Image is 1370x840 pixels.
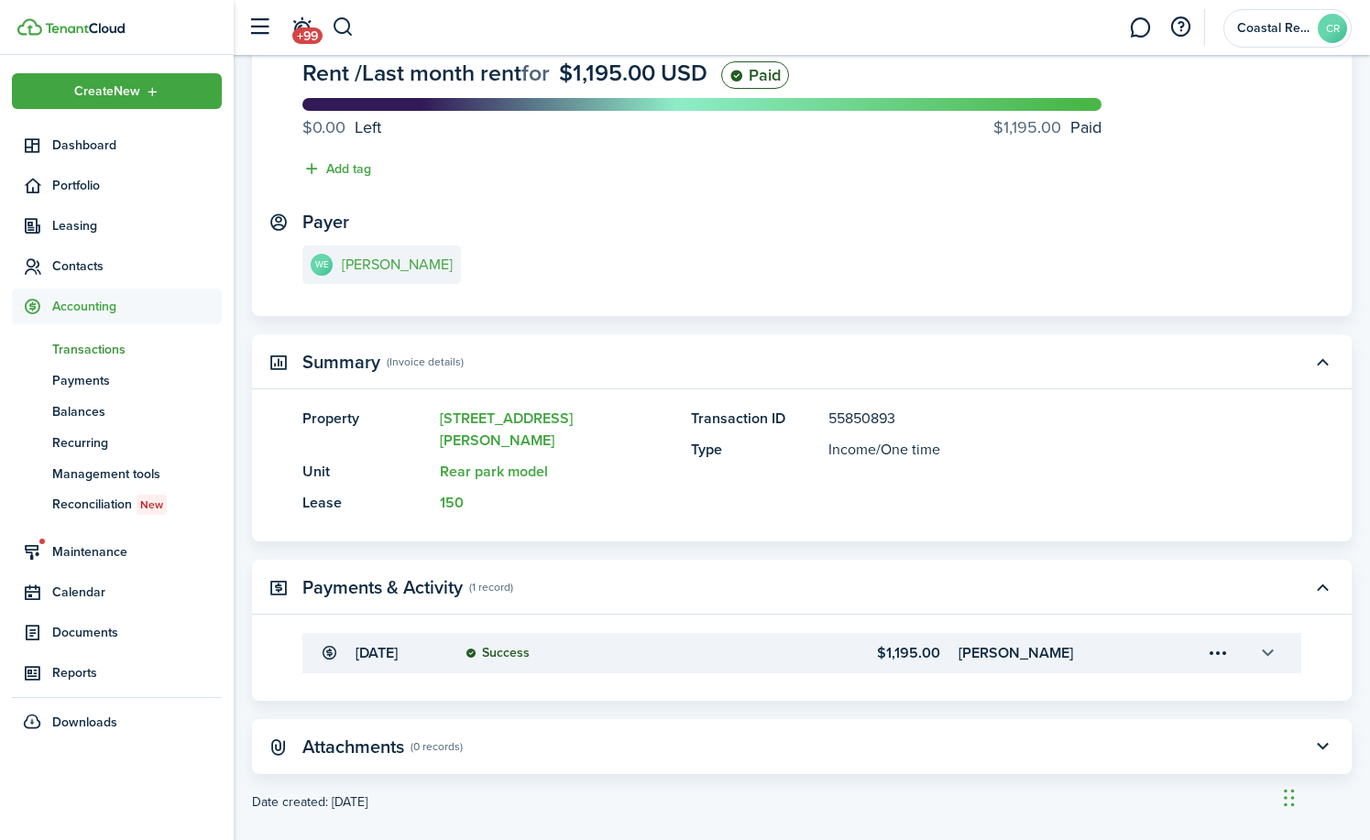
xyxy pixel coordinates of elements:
[993,115,1101,140] progress-caption-label: Paid
[52,583,222,602] span: Calendar
[691,439,819,461] panel-main-title: Type
[302,408,431,452] panel-main-title: Property
[302,352,380,373] panel-main-title: Summary
[52,402,222,421] span: Balances
[469,579,513,595] panel-main-subtitle: (1 record)
[521,56,550,90] span: for
[440,408,573,451] a: [STREET_ADDRESS][PERSON_NAME]
[302,577,463,598] panel-main-title: Payments & Activity
[52,663,222,682] span: Reports
[411,738,463,755] panel-main-subtitle: (0 records)
[252,408,1352,541] panel-main-body: Toggle accordion
[52,542,222,562] span: Maintenance
[17,18,42,36] img: TenantCloud
[1307,731,1338,762] button: Toggle accordion
[828,439,876,460] span: Income
[284,5,319,51] a: Notifications
[1307,346,1338,377] button: Toggle accordion
[302,461,431,483] panel-main-title: Unit
[74,85,140,98] span: Create New
[881,439,940,460] span: One time
[302,158,371,180] button: Add tag
[302,492,431,514] panel-main-title: Lease
[311,254,333,276] avatar-text: WE
[12,396,222,427] a: Balances
[52,176,222,195] span: Portfolio
[52,371,222,390] span: Payments
[342,256,453,273] e-details-info-title: [PERSON_NAME]
[721,61,789,89] status: Paid
[1278,752,1370,840] iframe: Chat Widget
[332,12,355,43] button: Search
[1123,5,1157,51] a: Messaging
[1202,638,1233,669] button: Open menu
[52,136,222,155] span: Dashboard
[1252,638,1283,669] button: Toggle accordion
[12,127,222,163] a: Dashboard
[993,115,1061,140] progress-caption-label-value: $1,195.00
[52,623,222,642] span: Documents
[1284,770,1295,825] div: Drag
[52,216,222,235] span: Leasing
[12,333,222,365] a: Transactions
[1237,22,1310,35] span: Coastal Real Estate LLC
[691,408,819,430] panel-main-title: Transaction ID
[356,642,447,664] transaction-details-table-item-date: [DATE]
[387,354,464,370] panel-main-subtitle: (Invoice details)
[1307,572,1338,603] button: Toggle accordion
[302,56,521,90] span: Rent / Last month rent
[12,655,222,691] a: Reports
[12,489,222,520] a: ReconciliationNew
[12,458,222,489] a: Management tools
[1318,14,1347,43] avatar-text: CR
[440,461,548,482] a: Rear park model
[959,642,1151,664] transaction-details-table-item-client: Will Erskine
[292,27,323,44] span: +99
[52,713,117,732] span: Downloads
[140,496,163,513] span: New
[302,245,461,284] a: WE[PERSON_NAME]
[52,433,222,453] span: Recurring
[302,115,381,140] progress-caption-label: Left
[302,115,345,140] progress-caption-label-value: $0.00
[12,365,222,396] a: Payments
[52,495,222,515] span: Reconciliation
[828,408,1246,430] panel-main-description: 55850893
[242,10,277,45] button: Open sidebar
[52,297,222,316] span: Accounting
[45,23,125,34] img: TenantCloud
[559,56,707,90] span: $1,195.00 USD
[12,73,222,109] button: Open menu
[252,792,1352,812] created-at: Date created: [DATE]
[466,646,530,660] status: Success
[252,633,1352,701] panel-main-body: Toggle accordion
[767,642,940,664] transaction-details-table-item-amount: $1,195.00
[440,492,464,513] a: 150
[302,736,404,758] panel-main-title: Attachments
[52,464,222,484] span: Management tools
[12,427,222,458] a: Recurring
[828,439,1246,461] panel-main-description: /
[302,212,349,233] panel-main-title: Payer
[52,256,222,276] span: Contacts
[52,340,222,359] span: Transactions
[1165,12,1196,43] button: Open resource center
